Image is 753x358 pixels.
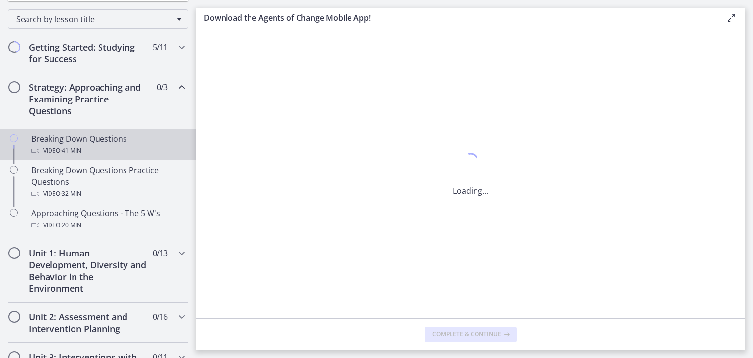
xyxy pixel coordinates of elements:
[31,188,184,200] div: Video
[31,219,184,231] div: Video
[31,164,184,200] div: Breaking Down Questions Practice Questions
[60,188,81,200] span: · 32 min
[31,145,184,156] div: Video
[453,151,488,173] div: 1
[157,81,167,93] span: 0 / 3
[31,207,184,231] div: Approaching Questions - The 5 W's
[153,41,167,53] span: 5 / 11
[204,12,710,24] h3: Download the Agents of Change Mobile App!
[29,41,149,65] h2: Getting Started: Studying for Success
[29,81,149,117] h2: Strategy: Approaching and Examining Practice Questions
[29,311,149,334] h2: Unit 2: Assessment and Intervention Planning
[31,133,184,156] div: Breaking Down Questions
[432,331,501,338] span: Complete & continue
[453,185,488,197] p: Loading...
[60,145,81,156] span: · 41 min
[8,9,188,29] div: Search by lesson title
[153,311,167,323] span: 0 / 16
[29,247,149,294] h2: Unit 1: Human Development, Diversity and Behavior in the Environment
[153,247,167,259] span: 0 / 13
[16,14,172,25] span: Search by lesson title
[60,219,81,231] span: · 20 min
[425,327,517,342] button: Complete & continue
